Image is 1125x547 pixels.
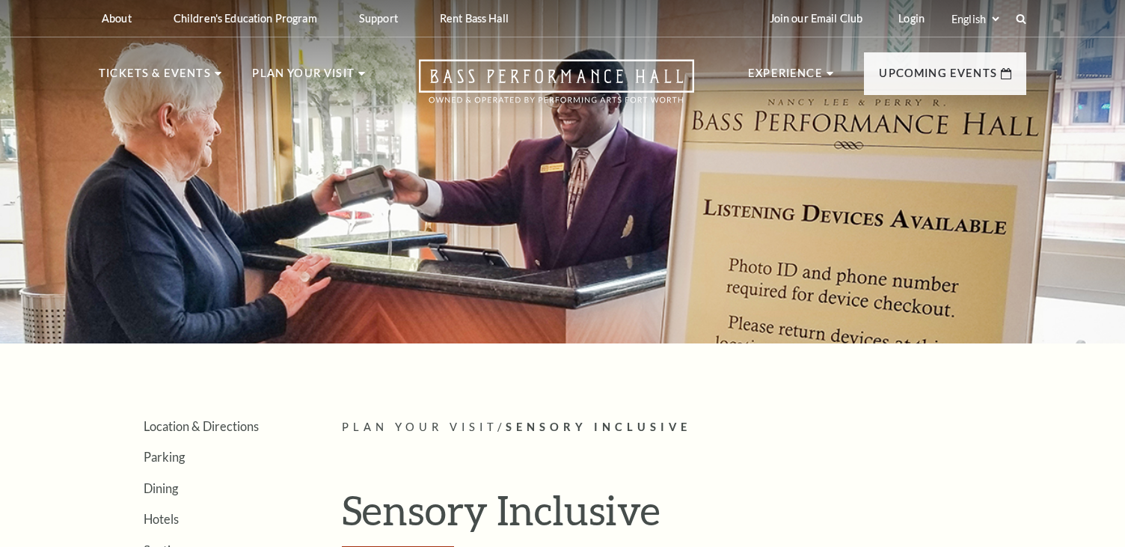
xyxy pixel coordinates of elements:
h1: Sensory Inclusive [342,486,1026,547]
p: / [342,418,1026,437]
a: Dining [144,481,178,495]
span: Sensory Inclusive [506,421,691,433]
p: Children's Education Program [174,12,317,25]
p: Rent Bass Hall [440,12,509,25]
p: Support [359,12,398,25]
p: Plan Your Visit [252,64,355,91]
a: Hotels [144,512,179,526]
p: Upcoming Events [879,64,997,91]
p: About [102,12,132,25]
a: Location & Directions [144,419,259,433]
a: Parking [144,450,185,464]
p: Tickets & Events [99,64,211,91]
span: Plan Your Visit [342,421,497,433]
p: Experience [748,64,823,91]
select: Select: [948,12,1002,26]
